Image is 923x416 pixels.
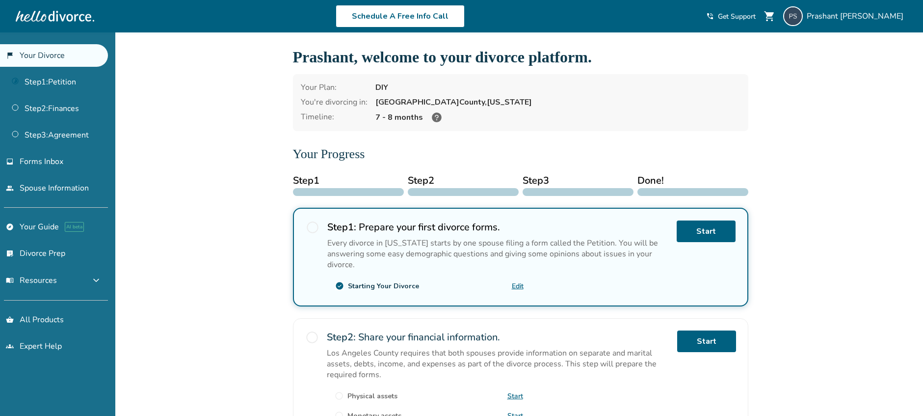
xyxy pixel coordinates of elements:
[6,342,14,350] span: groups
[327,249,669,281] p: Every divorce in [US_STATE] starts by one spouse filing a form called the Petition. You will be a...
[293,153,748,172] h2: Your Progress
[6,223,14,231] span: explore
[706,12,756,21] a: phone_in_talkGet Support
[293,184,404,199] span: Step 1
[293,48,748,72] h1: Prashant , welcome to your divorce platform.
[375,117,740,129] div: 7 - 8 months
[677,341,736,363] a: Start
[874,369,923,416] iframe: Chat Widget
[6,275,57,286] span: Resources
[512,292,524,302] a: Edit
[90,275,102,286] span: expand_more
[327,231,669,245] h2: Prepare your first divorce forms.
[335,402,343,411] span: radio_button_unchecked
[706,12,714,20] span: phone_in_talk
[301,117,368,129] div: Timeline:
[327,359,669,391] p: Los Angeles County requires that both spouses provide information on separate and marital assets,...
[783,6,803,26] img: psengar005@gmail.com
[335,292,344,301] span: check_circle
[6,52,14,59] span: flag_2
[6,316,14,324] span: shopping_basket
[677,231,736,253] a: Start
[301,103,368,113] div: You're divorcing in:
[305,341,319,355] span: radio_button_unchecked
[718,12,756,21] span: Get Support
[306,231,319,245] span: radio_button_unchecked
[301,88,368,99] div: Your Plan:
[327,231,356,245] strong: Step 1 :
[327,341,669,355] h2: Share your financial information.
[6,277,14,284] span: menu_book
[6,158,14,166] span: inbox
[6,184,14,192] span: people
[807,11,907,22] span: Prashant [PERSON_NAME]
[523,184,633,199] span: Step 3
[637,184,748,199] span: Done!
[338,5,463,28] a: Schedule A Free Info Call
[764,10,775,22] span: shopping_cart
[507,402,523,412] a: Start
[6,250,14,257] span: list_alt_check
[347,402,396,412] div: Physical assets
[375,103,740,113] div: [GEOGRAPHIC_DATA] County, [US_STATE]
[20,156,63,167] span: Forms Inbox
[348,292,416,302] div: Starting Your Divorce
[375,88,740,99] div: DIY
[408,184,519,199] span: Step 2
[327,341,356,355] strong: Step 2 :
[65,222,84,232] span: AI beta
